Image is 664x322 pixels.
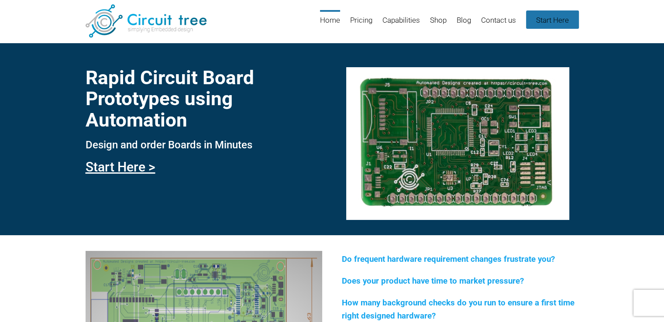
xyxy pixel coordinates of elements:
[342,298,575,321] span: How many background checks do you run to ensure a first time right designed hardware?
[430,10,447,38] a: Shop
[86,139,322,151] h3: Design and order Boards in Minutes
[481,10,516,38] a: Contact us
[320,10,340,38] a: Home
[342,254,555,264] span: Do frequent hardware requirement changes frustrate you?
[86,67,322,130] h1: Rapid Circuit Board Prototypes using Automation
[342,276,524,286] span: Does your product have time to market pressure?
[382,10,420,38] a: Capabilities
[457,10,471,38] a: Blog
[86,159,155,175] a: Start Here >
[86,4,206,38] img: Circuit Tree
[350,10,372,38] a: Pricing
[526,10,579,29] a: Start Here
